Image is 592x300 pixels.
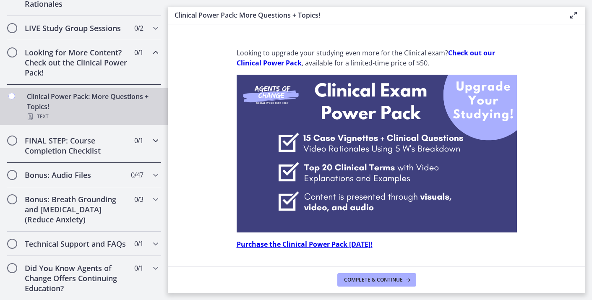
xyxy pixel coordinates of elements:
span: 0 / 1 [134,263,143,273]
div: Clinical Power Pack: More Questions + Topics! [27,91,158,122]
h2: FINAL STEP: Course Completion Checklist [25,136,127,156]
p: Looking to upgrade your studying even more for the Clinical exam? , available for a limited-time ... [237,48,517,68]
span: 0 / 3 [134,194,143,204]
h3: Clinical Power Pack: More Questions + Topics! [175,10,555,20]
span: 0 / 1 [134,47,143,57]
h2: Technical Support and FAQs [25,239,127,249]
h2: Did You Know Agents of Change Offers Continuing Education? [25,263,127,293]
button: Complete & continue [337,273,416,287]
h2: Looking for More Content? Check out the Clinical Power Pack! [25,47,127,78]
h2: Bonus: Audio Files [25,170,127,180]
span: 0 / 2 [134,23,143,33]
span: 0 / 1 [134,239,143,249]
img: Clinical_Power_Pack_Upsell_%282%29.png [237,75,517,232]
a: Purchase the Clinical Power Pack [DATE]! [237,240,373,249]
h2: LIVE Study Group Sessions [25,23,127,33]
span: Complete & continue [344,277,403,283]
span: 0 / 1 [134,136,143,146]
div: Text [27,112,158,122]
span: 0 / 47 [131,170,143,180]
h2: Bonus: Breath Grounding and [MEDICAL_DATA] (Reduce Anxiety) [25,194,127,224]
